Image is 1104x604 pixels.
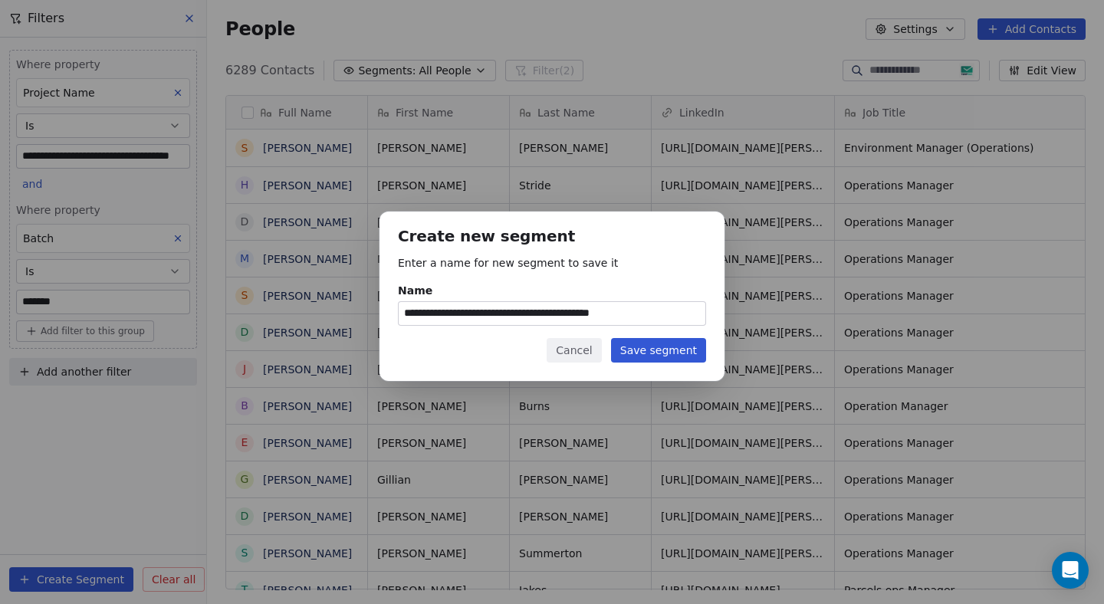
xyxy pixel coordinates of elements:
[398,230,706,246] h1: Create new segment
[547,338,601,363] button: Cancel
[611,338,706,363] button: Save segment
[399,302,705,325] input: Name
[398,283,706,298] div: Name
[398,255,706,271] p: Enter a name for new segment to save it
